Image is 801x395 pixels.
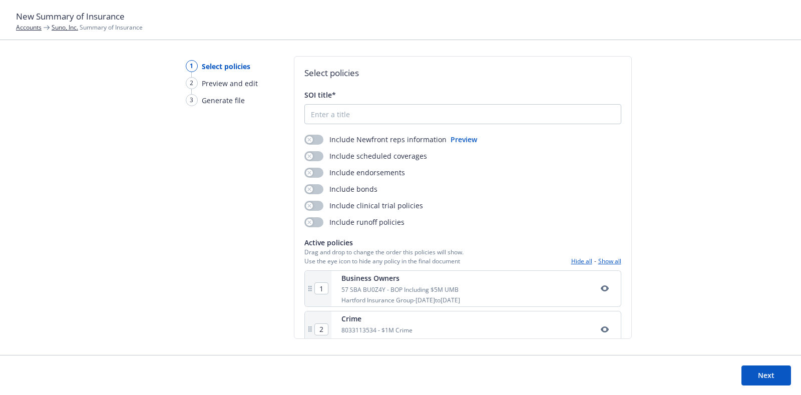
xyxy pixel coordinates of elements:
div: 3 [186,94,198,106]
button: Hide all [571,257,592,265]
span: Select policies [202,61,250,72]
div: Crime8033113534 - $1M CrimeCNA Insurance-[DATE]to[DATE] [304,311,621,347]
a: Suno, Inc. [52,23,78,32]
h1: New Summary of Insurance [16,10,785,23]
span: Preview and edit [202,78,258,89]
div: CNA Insurance - [DATE] to [DATE] [341,336,430,345]
div: 57 SBA BU0Z4Y - BOP Including $5M UMB [341,285,460,294]
div: 1 [186,60,198,72]
button: Next [741,365,791,385]
a: Accounts [16,23,42,32]
div: Business Owners [341,273,460,283]
span: SOI title* [304,90,336,100]
span: Summary of Insurance [52,23,143,32]
div: Crime [341,313,430,324]
span: Drag and drop to change the order this policies will show. Use the eye icon to hide any policy in... [304,248,464,265]
input: Enter a title [305,105,621,124]
div: 8033113534 - $1M Crime [341,326,430,334]
div: Include clinical trial policies [304,200,423,211]
div: Hartford Insurance Group - [DATE] to [DATE] [341,296,460,304]
div: Include bonds [304,184,377,194]
div: Business Owners57 SBA BU0Z4Y - BOP Including $5M UMBHartford Insurance Group-[DATE]to[DATE] [304,270,621,307]
span: Generate file [202,95,245,106]
button: Preview [451,134,477,145]
div: 2 [186,77,198,89]
h2: Select policies [304,67,621,80]
div: Include endorsements [304,167,405,178]
div: - [571,257,621,265]
span: Active policies [304,237,464,248]
button: Show all [598,257,621,265]
div: Include Newfront reps information [304,134,447,145]
div: Include scheduled coverages [304,151,427,161]
div: Include runoff policies [304,217,405,227]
